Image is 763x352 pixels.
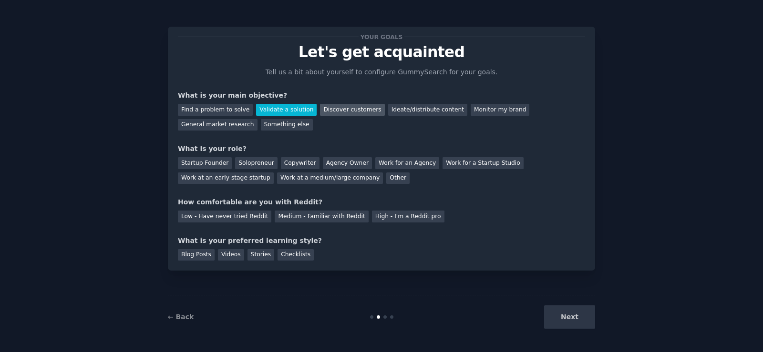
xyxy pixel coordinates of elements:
div: Something else [261,119,313,131]
div: What is your preferred learning style? [178,236,585,246]
div: Validate a solution [256,104,317,116]
div: Work at an early stage startup [178,172,274,184]
div: Ideate/distribute content [388,104,467,116]
div: Discover customers [320,104,384,116]
div: Work for a Startup Studio [443,157,523,169]
div: Other [386,172,410,184]
a: ← Back [168,313,194,321]
div: Videos [218,249,244,261]
div: Find a problem to solve [178,104,253,116]
div: Work for an Agency [375,157,439,169]
div: Monitor my brand [471,104,529,116]
div: What is your main objective? [178,91,585,101]
div: Copywriter [281,157,320,169]
div: Stories [247,249,274,261]
div: Work at a medium/large company [277,172,383,184]
div: Agency Owner [323,157,372,169]
div: Solopreneur [235,157,277,169]
div: Medium - Familiar with Reddit [275,211,368,222]
div: General market research [178,119,258,131]
div: What is your role? [178,144,585,154]
p: Tell us a bit about yourself to configure GummySearch for your goals. [261,67,502,77]
p: Let's get acquainted [178,44,585,60]
span: Your goals [359,32,404,42]
div: Blog Posts [178,249,215,261]
div: High - I'm a Reddit pro [372,211,444,222]
div: How comfortable are you with Reddit? [178,197,585,207]
div: Startup Founder [178,157,232,169]
div: Low - Have never tried Reddit [178,211,271,222]
div: Checklists [278,249,314,261]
